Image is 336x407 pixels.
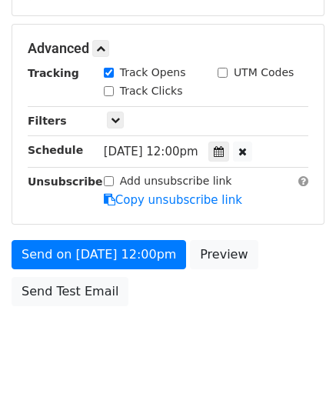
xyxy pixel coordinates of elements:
a: Preview [190,240,258,269]
strong: Filters [28,115,67,127]
label: Track Clicks [120,83,183,99]
a: Send on [DATE] 12:00pm [12,240,186,269]
label: Track Opens [120,65,186,81]
span: [DATE] 12:00pm [104,145,198,158]
label: UTM Codes [234,65,294,81]
strong: Unsubscribe [28,175,103,188]
strong: Tracking [28,67,79,79]
h5: Advanced [28,40,308,57]
a: Copy unsubscribe link [104,193,242,207]
strong: Schedule [28,144,83,156]
iframe: Chat Widget [259,333,336,407]
label: Add unsubscribe link [120,173,232,189]
a: Send Test Email [12,277,128,306]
